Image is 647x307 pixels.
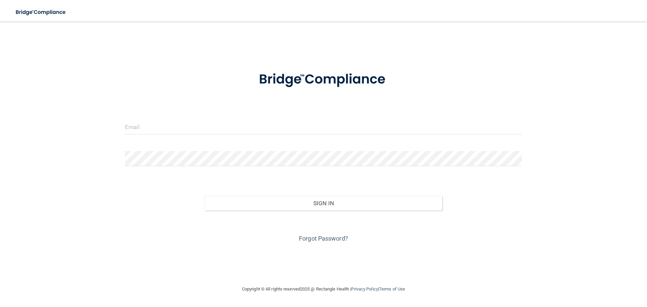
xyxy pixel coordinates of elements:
[201,278,446,300] div: Copyright © All rights reserved 2025 @ Rectangle Health | |
[205,196,443,211] button: Sign In
[351,286,378,291] a: Privacy Policy
[299,235,348,242] a: Forgot Password?
[125,119,522,134] input: Email
[379,286,405,291] a: Terms of Use
[245,62,402,97] img: bridge_compliance_login_screen.278c3ca4.svg
[10,5,72,19] img: bridge_compliance_login_screen.278c3ca4.svg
